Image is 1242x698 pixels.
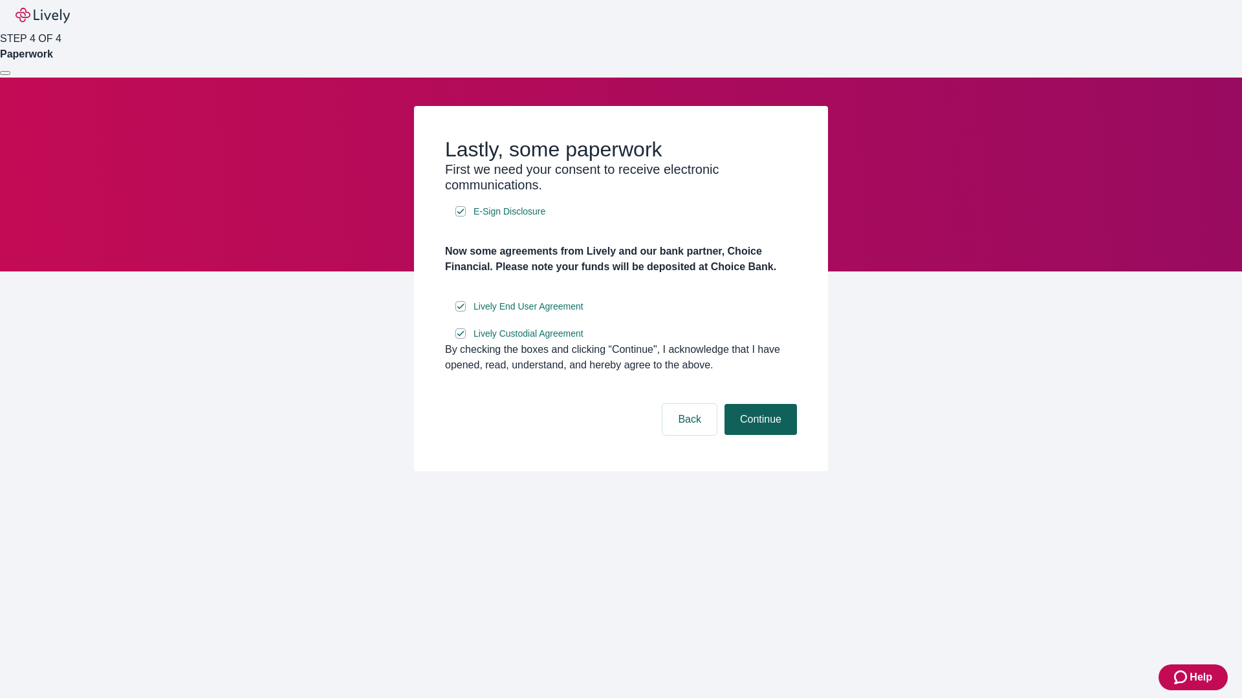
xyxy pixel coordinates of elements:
span: Help [1190,670,1212,685]
button: Zendesk support iconHelp [1159,664,1228,690]
span: E-Sign Disclosure [474,205,545,218]
h3: First we need your consent to receive electronic communications. [445,162,797,193]
svg: Zendesk support icon [1174,670,1190,685]
h4: Now some agreements from Lively and our bank partner, Choice Financial. Please note your funds wi... [445,244,797,275]
a: e-sign disclosure document [471,299,586,315]
a: e-sign disclosure document [471,204,548,220]
button: Continue [724,404,797,435]
div: By checking the boxes and clicking “Continue", I acknowledge that I have opened, read, understand... [445,342,797,373]
img: Lively [16,8,70,23]
a: e-sign disclosure document [471,326,586,342]
span: Lively Custodial Agreement [474,327,583,341]
button: Back [662,404,717,435]
span: Lively End User Agreement [474,300,583,313]
h2: Lastly, some paperwork [445,137,797,162]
